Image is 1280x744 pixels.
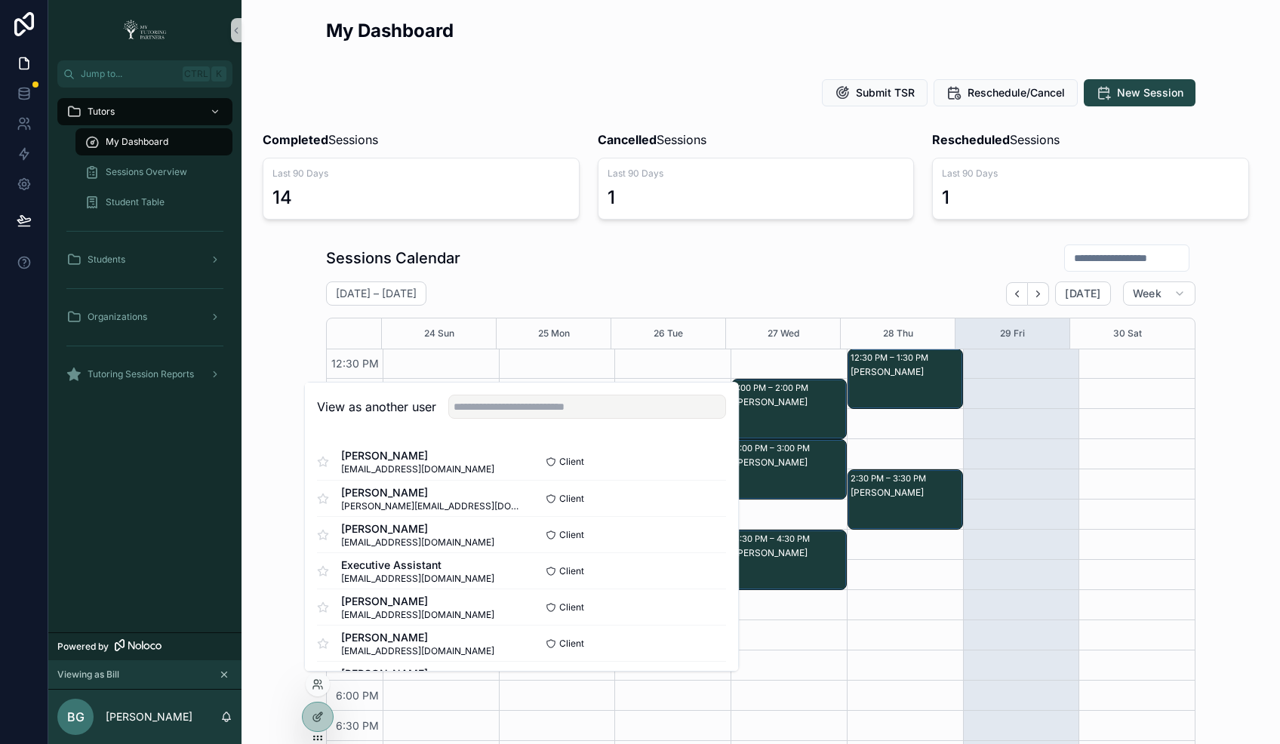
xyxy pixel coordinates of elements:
span: Viewing as Bill [57,669,119,681]
span: Last 90 Days [942,168,1239,180]
div: [PERSON_NAME] [734,457,845,469]
div: scrollable content [48,88,242,407]
h2: My Dashboard [326,18,454,43]
div: 1 [942,186,949,210]
span: Executive Assistant [341,558,494,573]
span: Submit TSR [856,85,915,100]
div: 2:30 PM – 3:30 PM [851,471,930,486]
button: 26 Tue [654,318,683,349]
strong: Cancelled [598,132,657,147]
button: Next [1028,282,1049,306]
span: Week [1133,287,1162,300]
div: 12:30 PM – 1:30 PM[PERSON_NAME] [848,349,962,408]
span: [EMAIL_ADDRESS][DOMAIN_NAME] [341,463,494,475]
span: Tutoring Session Reports [88,368,194,380]
h2: View as another user [317,398,436,416]
span: Powered by [57,641,109,653]
span: [PERSON_NAME] [341,485,522,500]
strong: Rescheduled [932,132,1010,147]
div: [PERSON_NAME] [734,396,845,408]
div: [PERSON_NAME] [851,366,962,378]
p: [PERSON_NAME] [106,709,192,724]
span: Client [559,565,584,577]
div: 28 Thu [883,318,913,349]
div: 2:00 PM – 3:00 PM [734,441,814,456]
a: Students [57,246,232,273]
button: Reschedule/Cancel [934,79,1078,106]
div: 3:30 PM – 4:30 PM[PERSON_NAME] [732,530,846,589]
span: [PERSON_NAME] [341,666,494,681]
span: [EMAIL_ADDRESS][DOMAIN_NAME] [341,609,494,621]
button: Jump to...CtrlK [57,60,232,88]
div: 14 [272,186,292,210]
span: BG [67,708,85,726]
button: 27 Wed [768,318,799,349]
span: [PERSON_NAME] [341,630,494,645]
div: 1 [608,186,615,210]
div: [PERSON_NAME] [851,487,962,499]
span: [PERSON_NAME][EMAIL_ADDRESS][DOMAIN_NAME] [341,500,522,512]
span: Students [88,254,125,266]
span: [PERSON_NAME] [341,594,494,609]
button: 29 Fri [1000,318,1025,349]
div: 2:00 PM – 3:00 PM[PERSON_NAME] [732,440,846,499]
span: Jump to... [81,68,177,80]
span: Client [559,456,584,468]
span: [PERSON_NAME] [341,521,494,536]
img: App logo [118,18,171,42]
button: Week [1123,281,1195,306]
div: 1:00 PM – 2:00 PM[PERSON_NAME] [732,380,846,438]
button: 25 Mon [538,318,570,349]
div: 1:00 PM – 2:00 PM [734,380,812,395]
span: Client [559,601,584,613]
a: Organizations [57,303,232,330]
button: New Session [1084,79,1195,106]
span: Last 90 Days [608,168,905,180]
span: Organizations [88,311,147,323]
span: Client [559,529,584,541]
a: Tutors [57,98,232,125]
button: 30 Sat [1113,318,1142,349]
a: Powered by [48,632,242,660]
h1: Sessions Calendar [326,247,460,269]
span: Tutors [88,106,115,118]
span: [EMAIL_ADDRESS][DOMAIN_NAME] [341,536,494,549]
span: 12:30 PM [328,357,383,370]
span: [EMAIL_ADDRESS][DOMAIN_NAME] [341,645,494,657]
button: [DATE] [1055,281,1110,306]
a: My Dashboard [75,128,232,155]
span: [PERSON_NAME] [341,448,494,463]
span: Reschedule/Cancel [968,85,1065,100]
span: Sessions Overview [106,166,187,178]
a: Student Table [75,189,232,216]
span: [EMAIL_ADDRESS][DOMAIN_NAME] [341,573,494,585]
a: Sessions Overview [75,158,232,186]
h2: [DATE] – [DATE] [336,286,417,301]
strong: Completed [263,132,328,147]
button: 24 Sun [424,318,454,349]
span: Sessions [263,131,378,149]
a: Tutoring Session Reports [57,361,232,388]
span: 6:30 PM [332,719,383,732]
span: New Session [1117,85,1183,100]
span: Sessions [598,131,706,149]
span: 6:00 PM [332,689,383,702]
span: Client [559,493,584,505]
span: K [213,68,225,80]
span: [DATE] [1065,287,1100,300]
span: Last 90 Days [272,168,570,180]
button: Back [1006,282,1028,306]
span: Client [559,638,584,650]
div: [PERSON_NAME] [734,547,845,559]
span: Ctrl [183,66,210,81]
button: Submit TSR [822,79,928,106]
div: 2:30 PM – 3:30 PM[PERSON_NAME] [848,470,962,529]
span: Sessions [932,131,1060,149]
span: My Dashboard [106,136,168,148]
